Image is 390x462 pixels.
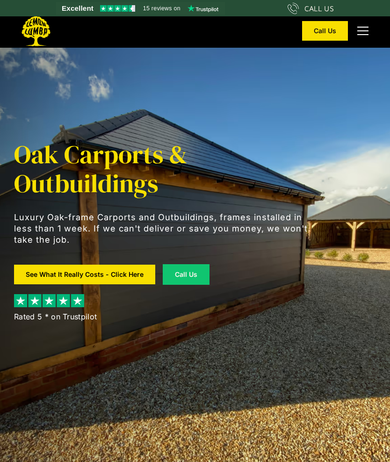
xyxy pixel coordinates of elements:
p: Luxury Oak-frame Carports and Outbuildings, frames installed in less than 1 week. If we can't del... [14,212,313,245]
div: Rated 5 * on Trustpilot [14,311,97,322]
div: Call Us [314,28,336,34]
a: See What It Really Costs - Click Here [14,265,155,284]
a: Call Us [163,264,209,285]
img: Trustpilot 4.5 stars [100,5,135,12]
span: Excellent [62,3,94,14]
div: CALL US [304,3,334,14]
div: menu [352,20,370,42]
img: Trustpilot logo [188,5,218,12]
h1: Oak Carports & Outbuildings [14,140,313,198]
a: See Lemon Lumba reviews on Trustpilot [56,2,225,15]
div: Call Us [174,271,198,278]
span: 15 reviews on [143,3,181,14]
a: CALL US [288,3,334,14]
a: Call Us [302,21,348,41]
